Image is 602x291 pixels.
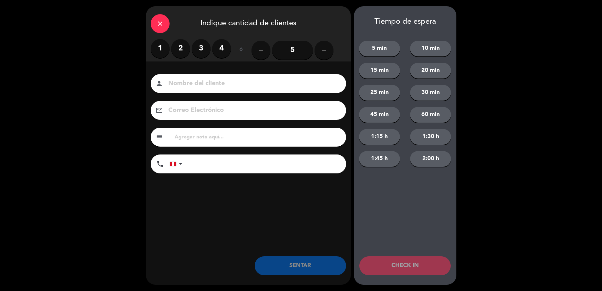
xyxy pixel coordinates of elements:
i: person [155,80,163,87]
label: 2 [171,39,190,58]
i: phone [156,160,164,168]
button: SENTAR [255,256,346,275]
div: Peru (Perú): +51 [170,155,184,173]
button: add [315,41,333,60]
i: remove [257,46,265,54]
button: 45 min [359,107,400,123]
button: 2:00 h [410,151,451,167]
label: 1 [151,39,170,58]
i: email [155,107,163,114]
label: 3 [192,39,211,58]
button: 1:15 h [359,129,400,145]
button: 10 min [410,41,451,56]
button: 30 min [410,85,451,101]
button: 1:45 h [359,151,400,167]
button: remove [252,41,270,60]
i: close [156,20,164,27]
button: 1:30 h [410,129,451,145]
button: CHECK IN [359,256,451,275]
input: Nombre del cliente [168,78,338,89]
button: 60 min [410,107,451,123]
div: Tiempo de espera [354,17,456,26]
button: 15 min [359,63,400,79]
input: Correo Electrónico [168,105,338,116]
i: subject [155,133,163,141]
label: 4 [212,39,231,58]
button: 5 min [359,41,400,56]
button: 25 min [359,85,400,101]
input: Agregar nota aquí... [174,133,341,142]
i: add [320,46,328,54]
div: ó [231,39,252,61]
div: Indique cantidad de clientes [146,6,351,39]
button: 20 min [410,63,451,79]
